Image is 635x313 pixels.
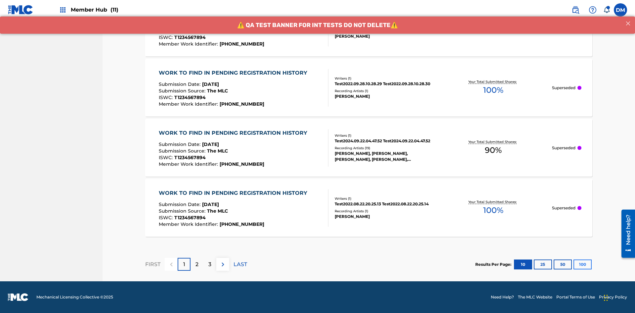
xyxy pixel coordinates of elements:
span: Submission Source : [159,148,207,154]
div: [PERSON_NAME] [335,214,435,220]
div: Notifications [603,7,610,13]
span: 100 % [483,204,503,216]
div: Help [586,3,599,17]
div: Writers ( 1 ) [335,76,435,81]
div: Writers ( 1 ) [335,133,435,138]
img: Top Rightsholders [59,6,67,14]
p: Superseded [552,145,575,151]
span: Mechanical Licensing Collective © 2025 [36,294,113,300]
span: Submission Date : [159,81,202,87]
div: WORK TO FIND IN PENDING REGISTRATION HISTORY [159,129,311,137]
div: Recording Artists ( 19 ) [335,146,435,151]
a: Portal Terms of Use [556,294,595,300]
p: Your Total Submitted Shares: [468,79,518,84]
div: Recording Artists ( 1 ) [335,209,435,214]
p: 1 [183,261,185,268]
div: Writers ( 1 ) [335,196,435,201]
span: [DATE] [202,201,219,207]
img: help [589,6,597,14]
span: [PHONE_NUMBER] [220,101,264,107]
span: ⚠️ QA TEST BANNER FOR INT TESTS DO NOT DELETE⚠️ [237,5,398,12]
span: Submission Date : [159,141,202,147]
div: [PERSON_NAME] [335,93,435,99]
div: Test2022.08.22.20.25.13 Test2022.08.22.20.25.14 [335,201,435,207]
p: Superseded [552,85,575,91]
span: [PHONE_NUMBER] [220,41,264,47]
p: Superseded [552,205,575,211]
img: MLC Logo [8,5,33,15]
span: Member Work Identifier : [159,101,220,107]
span: ISWC : [159,155,174,160]
div: WORK TO FIND IN PENDING REGISTRATION HISTORY [159,189,311,197]
p: 2 [195,261,198,268]
div: [PERSON_NAME] [335,33,435,39]
span: T1234567894 [174,34,206,40]
p: Results Per Page: [475,261,513,267]
p: LAST [233,261,247,268]
span: Member Work Identifier : [159,41,220,47]
p: Your Total Submitted Shares: [468,199,518,204]
span: Submission Date : [159,201,202,207]
span: T1234567894 [174,94,206,100]
span: The MLC [207,148,228,154]
div: Test2024.09.22.04.47.52 Test2024.09.22.04.47.52 [335,138,435,144]
img: right [219,261,227,268]
a: The MLC Website [518,294,552,300]
iframe: Chat Widget [602,281,635,313]
button: 10 [514,260,532,269]
span: T1234567894 [174,155,206,160]
a: WORK TO FIND IN PENDING REGISTRATION HISTORYSubmission Date:[DATE]Submission Source:The MLCISWC:T... [145,179,592,237]
span: Submission Source : [159,88,207,94]
span: [DATE] [202,81,219,87]
p: FIRST [145,261,160,268]
span: ISWC : [159,215,174,221]
span: 100 % [483,84,503,96]
a: Public Search [569,3,582,17]
span: (11) [110,7,118,13]
div: [PERSON_NAME], [PERSON_NAME], [PERSON_NAME], [PERSON_NAME], [PERSON_NAME], [PERSON_NAME], [PERSON... [335,151,435,162]
span: Submission Source : [159,208,207,214]
button: 50 [554,260,572,269]
div: Test2022.09.28.10.28.29 Test2022.09.28.10.28.30 [335,81,435,87]
span: Member Work Identifier : [159,161,220,167]
span: ISWC : [159,34,174,40]
div: Drag [604,288,608,308]
p: Your Total Submitted Shares: [468,139,518,144]
a: Privacy Policy [599,294,627,300]
p: 3 [208,261,211,268]
button: 25 [534,260,552,269]
span: The MLC [207,208,228,214]
button: 100 [573,260,592,269]
span: 90 % [485,144,502,156]
span: The MLC [207,88,228,94]
div: WORK TO FIND IN PENDING REGISTRATION HISTORY [159,69,311,77]
span: T1234567894 [174,215,206,221]
iframe: Resource Center [616,207,635,261]
span: [PHONE_NUMBER] [220,161,264,167]
span: [DATE] [202,141,219,147]
a: WORK TO FIND IN PENDING REGISTRATION HISTORYSubmission Date:[DATE]Submission Source:The MLCISWC:T... [145,59,592,117]
a: Need Help? [491,294,514,300]
img: search [571,6,579,14]
span: Member Hub [71,6,118,14]
div: User Menu [614,3,627,17]
img: logo [8,293,28,301]
span: [PHONE_NUMBER] [220,221,264,227]
a: WORK TO FIND IN PENDING REGISTRATION HISTORYSubmission Date:[DATE]Submission Source:The MLCISWC:T... [145,119,592,177]
span: Member Work Identifier : [159,221,220,227]
div: Recording Artists ( 1 ) [335,88,435,93]
span: ISWC : [159,94,174,100]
